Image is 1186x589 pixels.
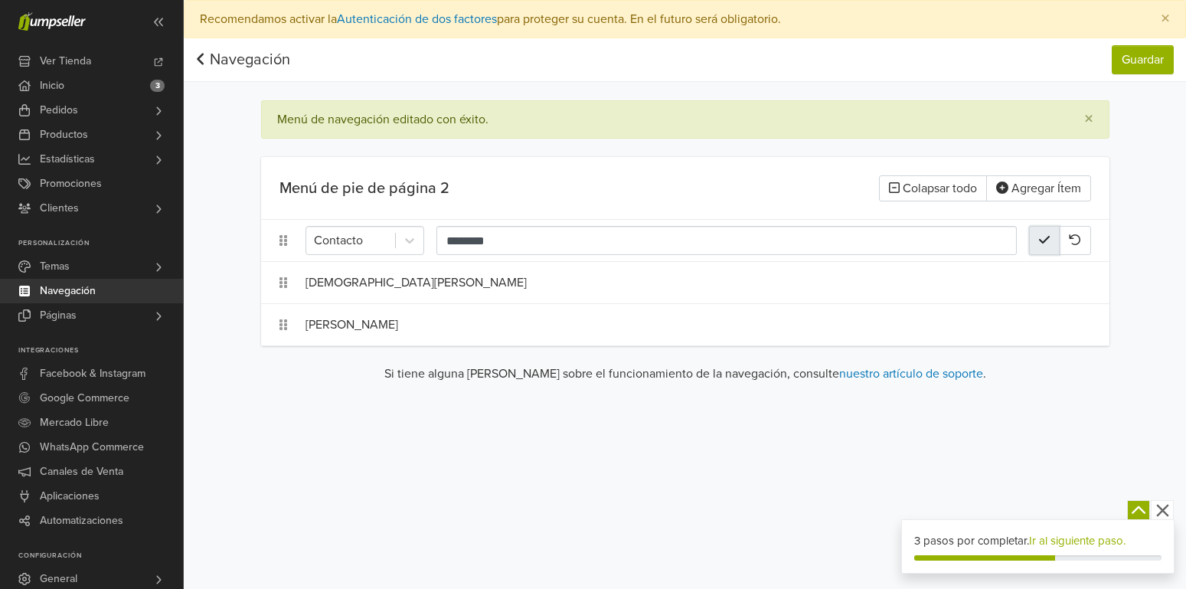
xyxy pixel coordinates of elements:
[40,411,109,435] span: Mercado Libre
[18,239,183,248] p: Personalización
[305,310,1029,339] div: [PERSON_NAME]
[40,303,77,328] span: Páginas
[40,279,96,303] span: Navegación
[305,268,1029,297] div: [DEMOGRAPHIC_DATA][PERSON_NAME]
[150,80,165,92] span: 3
[40,435,144,460] span: WhatsApp Commerce
[986,175,1091,201] button: Agregar Ítem
[40,460,123,484] span: Canales de Venta
[1084,108,1093,130] span: ×
[40,254,70,279] span: Temas
[1029,534,1126,548] a: Ir al siguiente paso.
[40,196,79,221] span: Clientes
[879,175,987,201] button: Colapsar todo
[1145,1,1185,38] button: Close
[1112,45,1174,74] button: Guardar
[337,11,497,27] a: Autenticación de dos factores
[40,172,102,196] span: Promociones
[18,346,183,355] p: Integraciones
[914,532,1161,550] div: 3 pasos por completar.
[40,362,145,386] span: Facebook & Instagram
[40,123,88,147] span: Productos
[261,365,1109,383] p: Si tiene alguna [PERSON_NAME] sobre el funcionamiento de la navegación, consulte .
[18,551,183,561] p: Configuración
[839,366,983,381] a: nuestro artículo de soporte
[277,112,488,127] div: Menú de navegación editado con éxito.
[279,179,679,198] h5: Menú de pie de página 2
[1161,8,1170,30] span: ×
[40,484,100,509] span: Aplicaciones
[40,49,91,74] span: Ver Tienda
[196,51,290,69] a: Navegación
[40,98,78,123] span: Pedidos
[40,74,64,98] span: Inicio
[40,147,95,172] span: Estadísticas
[40,509,123,533] span: Automatizaciones
[40,386,129,411] span: Google Commerce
